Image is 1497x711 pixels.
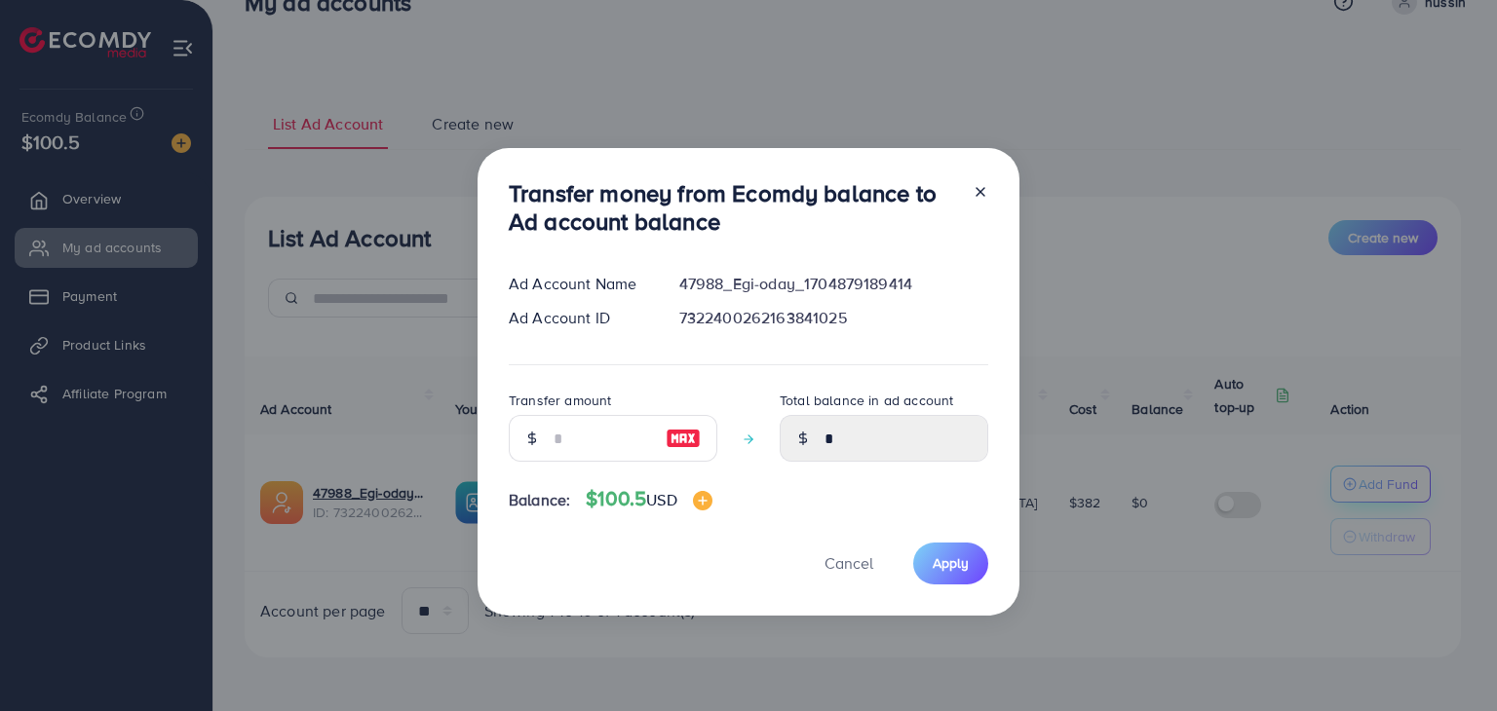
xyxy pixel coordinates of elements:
[664,273,1004,295] div: 47988_Egi-oday_1704879189414
[825,552,873,574] span: Cancel
[509,489,570,511] span: Balance:
[664,307,1004,329] div: 7322400262163841025
[800,543,898,584] button: Cancel
[493,307,664,329] div: Ad Account ID
[509,179,957,236] h3: Transfer money from Ecomdy balance to Ad account balance
[493,273,664,295] div: Ad Account Name
[693,491,712,510] img: image
[1414,623,1482,696] iframe: Chat
[780,391,953,410] label: Total balance in ad account
[646,489,676,510] span: USD
[666,427,701,450] img: image
[509,391,611,410] label: Transfer amount
[913,543,988,584] button: Apply
[586,487,711,511] h4: $100.5
[933,553,969,573] span: Apply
